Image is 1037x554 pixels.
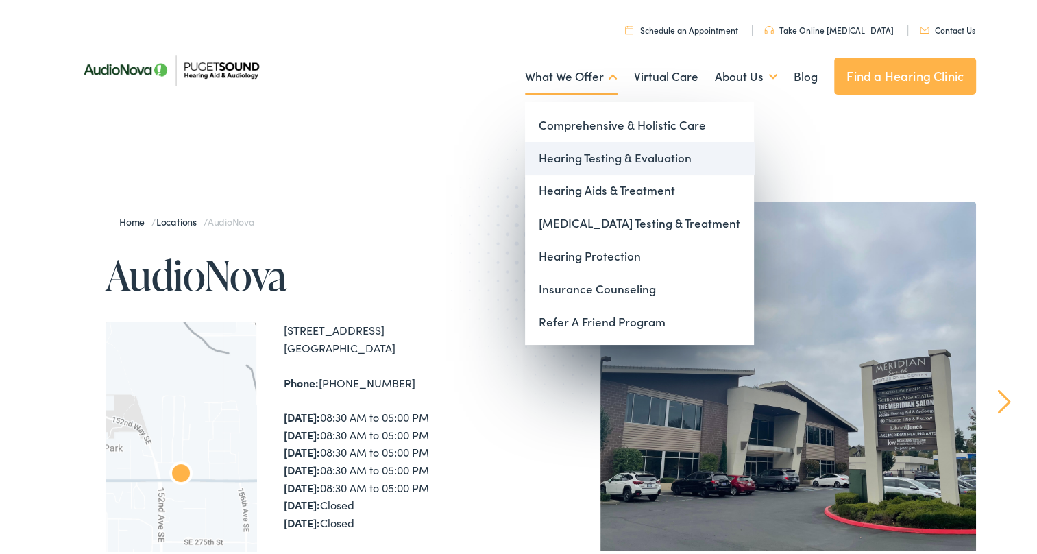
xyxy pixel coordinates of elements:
[764,23,774,32] img: utility icon
[284,494,320,509] strong: [DATE]:
[119,212,254,226] span: / /
[920,21,975,33] a: Contact Us
[284,442,320,457] strong: [DATE]:
[525,270,754,303] a: Insurance Counseling
[525,139,754,172] a: Hearing Testing & Evaluation
[525,237,754,270] a: Hearing Protection
[525,106,754,139] a: Comprehensive & Holistic Care
[794,49,818,99] a: Blog
[764,21,894,33] a: Take Online [MEDICAL_DATA]
[284,407,320,422] strong: [DATE]:
[525,171,754,204] a: Hearing Aids & Treatment
[284,459,320,474] strong: [DATE]:
[715,49,777,99] a: About Us
[284,424,320,439] strong: [DATE]:
[164,456,197,489] div: AudioNova
[284,372,319,387] strong: Phone:
[284,406,524,529] div: 08:30 AM to 05:00 PM 08:30 AM to 05:00 PM 08:30 AM to 05:00 PM 08:30 AM to 05:00 PM 08:30 AM to 0...
[119,212,151,226] a: Home
[634,49,698,99] a: Virtual Care
[208,212,254,226] span: AudioNova
[525,303,754,336] a: Refer A Friend Program
[284,372,524,389] div: [PHONE_NUMBER]
[284,477,320,492] strong: [DATE]:
[525,49,618,99] a: What We Offer
[284,512,320,527] strong: [DATE]:
[998,387,1011,411] a: Next
[625,21,738,33] a: Schedule an Appointment
[106,250,524,295] h1: AudioNova
[625,23,633,32] img: utility icon
[920,24,929,31] img: utility icon
[834,55,976,92] a: Find a Hearing Clinic
[525,204,754,237] a: [MEDICAL_DATA] Testing & Treatment
[284,319,524,354] div: [STREET_ADDRESS] [GEOGRAPHIC_DATA]
[156,212,204,226] a: Locations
